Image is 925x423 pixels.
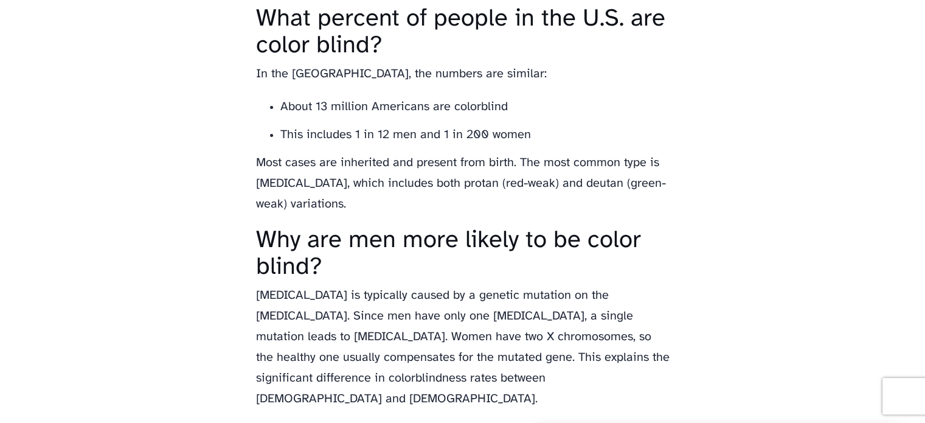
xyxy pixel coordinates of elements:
p: [MEDICAL_DATA] is typically caused by a genetic mutation on the [MEDICAL_DATA]. Since men have on... [256,285,670,410]
h2: What percent of people in the U.S. are color blind? [256,5,670,59]
p: In the [GEOGRAPHIC_DATA], the numbers are similar: [256,64,670,85]
p: Most cases are inherited and present from birth. The most common type is [MEDICAL_DATA], which in... [256,153,670,215]
li: This includes 1 in 12 men and 1 in 200 women [280,125,670,145]
li: About 13 million Americans are colorblind [280,97,670,117]
h2: Why are men more likely to be color blind? [256,227,670,281]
